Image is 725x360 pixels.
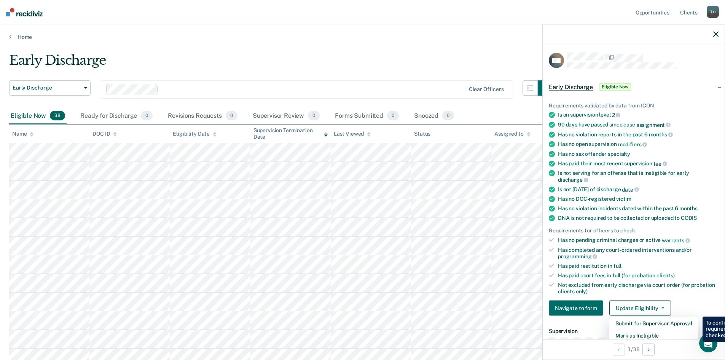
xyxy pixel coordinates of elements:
[9,34,716,40] a: Home
[622,186,639,192] span: date
[558,253,597,259] span: programming
[609,301,671,316] button: Update Eligibility
[92,131,117,137] div: DOC ID
[699,334,717,352] iframe: Intercom live chat
[616,196,631,202] span: victim
[681,215,697,221] span: CODIS
[549,83,593,91] span: Early Discharge
[333,108,400,125] div: Forms Submitted
[413,108,456,125] div: Snoozed
[558,282,719,294] div: Not excluded from early discharge via court order (for probation clients
[612,112,621,118] span: 2
[656,272,675,278] span: clients)
[576,288,588,294] span: only)
[558,237,719,244] div: Has no pending criminal charges or active
[543,339,725,359] div: 1 / 38
[558,272,719,278] div: Has paid court fees in full (for probation
[679,205,698,211] span: months
[166,108,239,125] div: Revisions Requests
[558,246,719,259] div: Has completed any court-ordered interventions and/or
[12,131,33,137] div: Name
[549,301,606,316] a: Navigate to form link
[50,111,65,121] span: 38
[558,196,719,202] div: Has no DOC-registered
[558,186,719,193] div: Is not [DATE] of discharge
[442,111,454,121] span: 0
[608,150,630,157] span: specialty
[558,170,719,183] div: Is not serving for an offense that is ineligible for early
[636,122,671,128] span: assignment
[613,263,621,269] span: full
[13,85,81,91] span: Early Discharge
[558,263,719,269] div: Has paid restitution in
[549,328,719,334] dt: Supervision
[141,111,153,121] span: 0
[662,237,690,243] span: warrants
[609,330,698,342] button: Mark as Ineligible
[543,75,725,99] div: Early DischargeEligible Now
[549,301,603,316] button: Navigate to form
[334,131,371,137] div: Last Viewed
[599,83,631,91] span: Eligible Now
[642,343,655,355] button: Next Opportunity
[649,131,673,138] span: months
[558,160,719,167] div: Has paid their most recent supervision
[6,8,43,16] img: Recidiviz
[558,141,719,148] div: Has no open supervision
[253,127,328,140] div: Supervision Termination Date
[414,131,430,137] div: Status
[549,102,719,109] div: Requirements validated by data from ICON
[226,111,237,121] span: 0
[618,141,647,147] span: modifiers
[251,108,322,125] div: Supervisor Review
[387,111,399,121] span: 0
[558,112,719,118] div: Is on supervision level
[613,343,625,355] button: Previous Opportunity
[653,160,667,166] span: fee
[308,111,320,121] span: 0
[494,131,530,137] div: Assigned to
[609,317,698,330] button: Submit for Supervisor Approval
[79,108,154,125] div: Ready for Discharge
[558,176,588,182] span: discharge
[469,86,504,93] div: Clear officers
[549,227,719,234] div: Requirements for officers to check
[173,131,217,137] div: Eligibility Date
[707,6,719,18] div: T O
[558,121,719,128] div: 90 days have passed since case
[558,215,719,221] div: DNA is not required to be collected or uploaded to
[558,131,719,138] div: Has no violation reports in the past 6
[9,108,67,125] div: Eligible Now
[558,205,719,212] div: Has no violation incidents dated within the past 6
[558,150,719,157] div: Has no sex offender
[9,53,553,74] div: Early Discharge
